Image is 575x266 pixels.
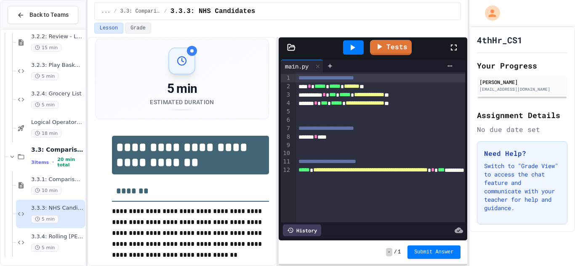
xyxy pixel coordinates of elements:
[477,60,567,71] h2: Your Progress
[150,81,214,96] div: 5 min
[29,11,69,19] span: Back to Teams
[170,6,256,16] span: 3.3.3: NHS Candidates
[31,176,83,183] span: 3.3.1: Comparison Operators
[370,40,412,55] a: Tests
[31,160,49,165] span: 3 items
[31,187,61,195] span: 10 min
[281,91,291,99] div: 3
[398,249,401,255] span: 1
[484,162,560,212] p: Switch to "Grade View" to access the chat feature and communicate with your teacher for help and ...
[120,8,161,15] span: 3.3: Comparison Operators
[164,8,167,15] span: /
[281,124,291,133] div: 7
[31,101,59,109] span: 5 min
[283,224,321,236] div: History
[52,159,54,166] span: •
[281,133,291,141] div: 8
[281,99,291,108] div: 4
[281,116,291,124] div: 6
[31,233,83,240] span: 3.3.4: Rolling [PERSON_NAME]
[281,141,291,150] div: 9
[57,157,83,168] span: 20 min total
[281,60,323,72] div: main.py
[484,148,560,158] h3: Need Help?
[8,6,78,24] button: Back to Teams
[477,109,567,121] h2: Assignment Details
[479,86,565,92] div: [EMAIL_ADDRESS][DOMAIN_NAME]
[386,248,392,256] span: -
[476,3,502,23] div: My Account
[281,158,291,166] div: 11
[125,23,151,34] button: Grade
[114,8,117,15] span: /
[31,119,83,126] span: Logical Operators - Quiz
[31,62,83,69] span: 3.2.3: Play Basketball
[281,74,291,82] div: 1
[31,215,59,223] span: 5 min
[281,149,291,158] div: 10
[150,98,214,106] div: Estimated Duration
[414,249,454,255] span: Submit Answer
[31,244,59,252] span: 5 min
[281,108,291,116] div: 5
[281,166,291,183] div: 12
[479,78,565,86] div: [PERSON_NAME]
[31,146,83,153] span: 3.3: Comparison Operators
[394,249,397,255] span: /
[281,82,291,91] div: 2
[31,44,61,52] span: 15 min
[281,62,313,71] div: main.py
[477,124,567,134] div: No due date set
[407,245,461,259] button: Submit Answer
[31,90,83,97] span: 3.2.4: Grocery List
[94,23,123,34] button: Lesson
[31,205,83,212] span: 3.3.3: NHS Candidates
[31,129,61,137] span: 18 min
[101,8,111,15] span: ...
[31,33,83,40] span: 3.2.2: Review - Logical Operators
[477,34,522,46] h1: 4thHr_CS1
[31,72,59,80] span: 5 min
